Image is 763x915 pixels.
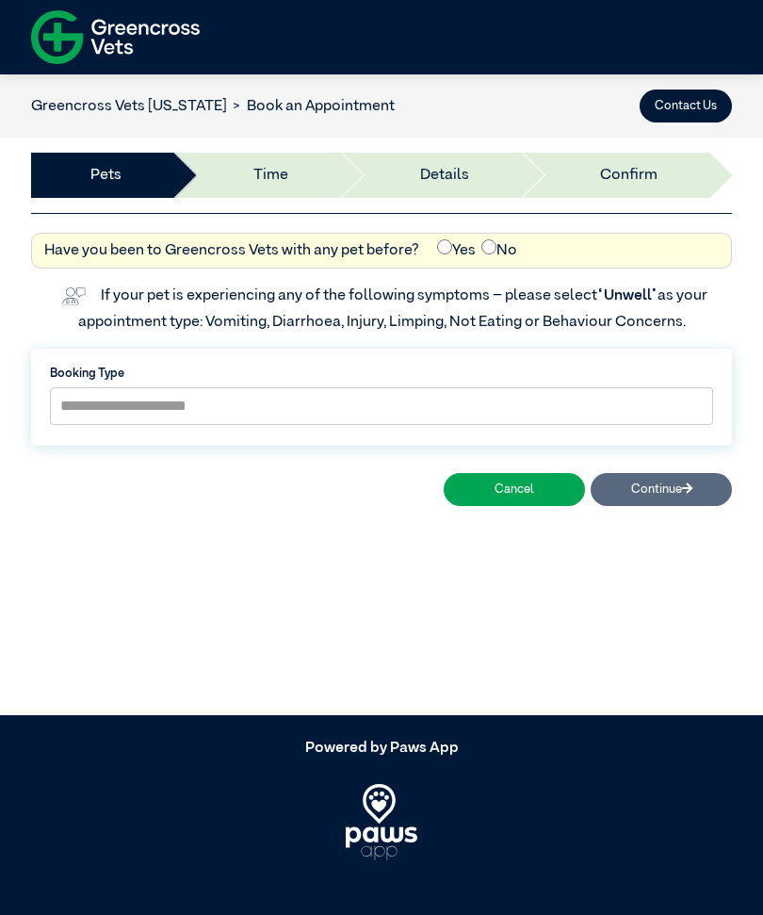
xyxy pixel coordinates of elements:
[437,239,452,254] input: Yes
[90,164,122,187] a: Pets
[444,473,585,506] button: Cancel
[31,95,395,118] nav: breadcrumb
[227,95,395,118] li: Book an Appointment
[481,239,496,254] input: No
[481,239,517,262] label: No
[44,239,419,262] label: Have you been to Greencross Vets with any pet before?
[640,90,732,123] button: Contact Us
[346,784,418,859] img: PawsApp
[597,288,657,303] span: “Unwell”
[437,239,476,262] label: Yes
[56,281,91,311] img: vet
[78,288,710,330] label: If your pet is experiencing any of the following symptoms – please select as your appointment typ...
[31,740,732,758] h5: Powered by Paws App
[50,365,713,383] label: Booking Type
[31,99,227,114] a: Greencross Vets [US_STATE]
[31,5,200,70] img: f-logo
